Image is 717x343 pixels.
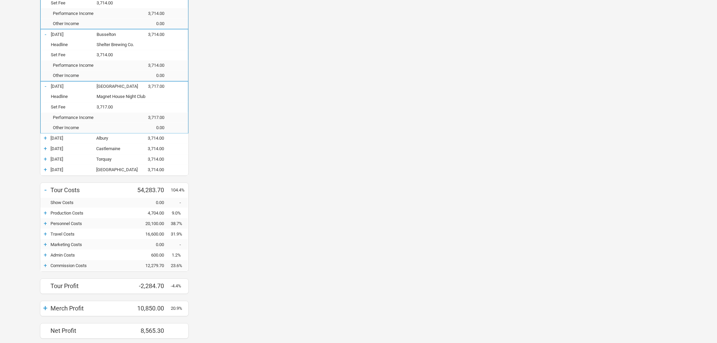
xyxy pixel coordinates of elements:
div: Marketing Costs [50,242,130,247]
div: 20-Aug-25 [50,136,96,141]
div: Perth [97,84,130,89]
div: 3,717.00 [97,105,130,110]
div: Commission Costs [50,263,130,268]
div: 1.2% [171,253,188,258]
div: 12,279.70 [130,263,171,268]
div: 16-Aug-25 [51,84,97,89]
div: + [40,145,50,152]
div: 600.00 [130,253,171,258]
div: 0.00 [130,242,171,247]
div: - [171,200,188,205]
div: 24-Aug-25 [50,167,96,173]
div: Shelter Brewing Co. [97,42,130,47]
div: 3,714.00 [130,32,171,37]
div: Performance Income [51,11,130,16]
div: - [41,83,51,90]
div: Busselton [97,32,130,37]
div: Other Income [51,73,130,78]
div: 3,714.00 [97,0,130,5]
div: + [40,210,50,217]
div: -2,284.70 [130,283,171,290]
div: Net Profit [50,327,130,335]
div: 104.4% [171,188,188,193]
div: Aspendale Gardens [96,167,130,173]
div: + [40,220,50,227]
div: Set Fee [51,105,97,110]
div: - [41,31,51,38]
div: Travel Costs [50,232,130,237]
div: 3,714.00 [130,167,171,173]
div: 3,717.00 [130,84,171,89]
div: Admin Costs [50,253,130,258]
div: + [40,166,50,173]
div: Show Costs [50,200,130,205]
div: -4.4% [171,284,188,289]
div: Performance Income [51,63,130,68]
div: 3,714.00 [130,136,171,141]
div: Magnet House Night Club [97,94,130,99]
div: + [40,262,50,269]
div: Personnel Costs [50,221,130,226]
div: Other Income [51,21,130,26]
div: - [40,185,50,195]
div: 0.00 [130,21,171,26]
div: 3,714.00 [130,11,171,16]
div: Merch Profit [50,305,130,312]
div: 3,714.00 [97,53,130,58]
div: Other Income [51,125,130,130]
div: + [40,156,50,163]
div: Castlemaine [96,146,130,152]
div: 8,565.30 [130,327,171,335]
div: 21-Aug-25 [50,146,96,152]
div: 15-Aug-25 [51,32,97,37]
div: 20.9% [171,306,188,311]
div: Albury [96,136,130,141]
div: 0.00 [130,125,171,130]
div: 23.6% [171,263,188,268]
div: 4,704.00 [130,211,171,216]
div: Production Costs [50,211,130,216]
div: 3,714.00 [130,157,171,162]
div: 38.7% [171,221,188,226]
div: Headline [51,94,97,99]
div: - [171,242,188,247]
div: 3,714.00 [130,146,171,152]
div: + [40,231,50,238]
div: 3,717.00 [130,115,171,120]
div: Performance Income [51,115,130,120]
div: Tour Costs [50,187,130,194]
div: Set Fee [51,53,97,58]
div: + [40,252,50,259]
div: Set Fee [51,0,97,5]
div: + [40,135,50,142]
div: 3,714.00 [130,63,171,68]
div: 16,600.00 [130,232,171,237]
div: + [40,241,50,248]
div: Torquay [96,157,130,162]
div: 10,850.00 [130,305,171,312]
div: 9.0% [171,211,188,216]
div: 31.9% [171,232,188,237]
div: Headline [51,42,97,47]
div: 20,100.00 [130,221,171,226]
div: 0.00 [130,200,171,205]
div: 54,283.70 [130,187,171,194]
div: 22-Aug-25 [50,157,96,162]
div: + [40,304,50,313]
div: Tour Profit [50,283,130,290]
div: 0.00 [130,73,171,78]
